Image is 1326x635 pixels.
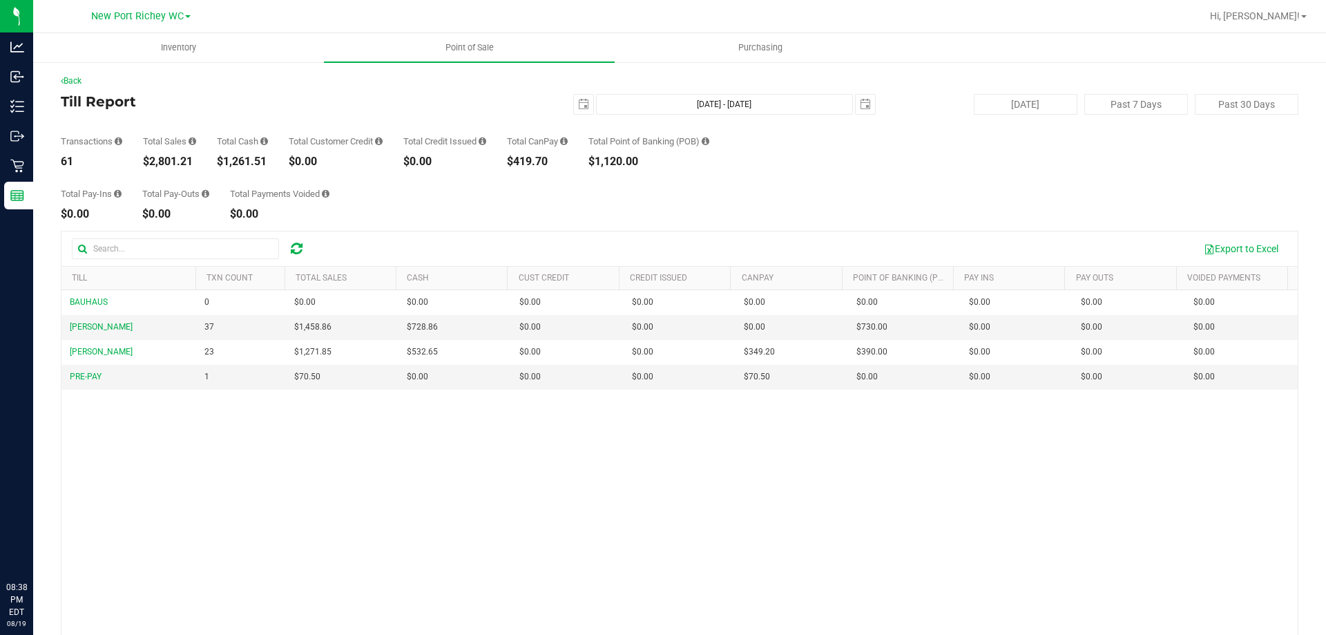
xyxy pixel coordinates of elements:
[260,137,268,146] i: Sum of all successful, non-voided cash payment transaction amounts (excluding tips and transactio...
[294,296,316,309] span: $0.00
[70,372,102,381] span: PRE-PAY
[142,209,209,220] div: $0.00
[91,10,184,22] span: New Port Richey WC
[324,33,615,62] a: Point of Sale
[202,189,209,198] i: Sum of all cash pay-outs removed from tills within the date range.
[204,370,209,383] span: 1
[143,137,196,146] div: Total Sales
[61,76,81,86] a: Back
[632,321,653,334] span: $0.00
[632,370,653,383] span: $0.00
[204,296,209,309] span: 0
[10,40,24,54] inline-svg: Analytics
[72,238,279,259] input: Search...
[61,94,473,109] h4: Till Report
[206,273,253,283] a: TXN Count
[853,273,951,283] a: Point of Banking (POB)
[407,296,428,309] span: $0.00
[61,189,122,198] div: Total Pay-Ins
[588,156,709,167] div: $1,120.00
[560,137,568,146] i: Sum of all successful, non-voided payment transaction amounts using CanPay (as well as manual Can...
[70,322,133,332] span: [PERSON_NAME]
[969,370,990,383] span: $0.00
[720,41,801,54] span: Purchasing
[856,345,887,359] span: $390.00
[856,321,887,334] span: $730.00
[204,321,214,334] span: 37
[519,273,569,283] a: Cust Credit
[10,99,24,113] inline-svg: Inventory
[1081,345,1102,359] span: $0.00
[189,137,196,146] i: Sum of all successful, non-voided payment transaction amounts (excluding tips and transaction fee...
[964,273,994,283] a: Pay Ins
[1084,94,1188,115] button: Past 7 Days
[744,345,775,359] span: $349.20
[615,33,905,62] a: Purchasing
[507,137,568,146] div: Total CanPay
[294,321,331,334] span: $1,458.86
[969,345,990,359] span: $0.00
[70,347,133,357] span: [PERSON_NAME]
[519,345,541,359] span: $0.00
[1193,370,1215,383] span: $0.00
[744,296,765,309] span: $0.00
[427,41,512,54] span: Point of Sale
[33,33,324,62] a: Inventory
[289,137,383,146] div: Total Customer Credit
[856,95,875,114] span: select
[114,189,122,198] i: Sum of all cash pay-ins added to tills within the date range.
[507,156,568,167] div: $419.70
[1076,273,1113,283] a: Pay Outs
[744,321,765,334] span: $0.00
[217,137,268,146] div: Total Cash
[72,273,87,283] a: Till
[115,137,122,146] i: Count of all successful payment transactions, possibly including voids, refunds, and cash-back fr...
[230,189,329,198] div: Total Payments Voided
[6,581,27,618] p: 08:38 PM EDT
[407,273,429,283] a: Cash
[142,189,209,198] div: Total Pay-Outs
[969,296,990,309] span: $0.00
[702,137,709,146] i: Sum of the successful, non-voided point-of-banking payment transaction amounts, both via payment ...
[856,370,878,383] span: $0.00
[1187,273,1260,283] a: Voided Payments
[1081,370,1102,383] span: $0.00
[519,296,541,309] span: $0.00
[375,137,383,146] i: Sum of all successful, non-voided payment transaction amounts using account credit as the payment...
[969,321,990,334] span: $0.00
[1195,94,1298,115] button: Past 30 Days
[70,297,108,307] span: BAUHAUS
[10,129,24,143] inline-svg: Outbound
[519,321,541,334] span: $0.00
[14,524,55,566] iframe: Resource center
[289,156,383,167] div: $0.00
[294,370,320,383] span: $70.50
[403,156,486,167] div: $0.00
[10,159,24,173] inline-svg: Retail
[6,618,27,629] p: 08/19
[1210,10,1300,21] span: Hi, [PERSON_NAME]!
[230,209,329,220] div: $0.00
[407,321,438,334] span: $728.86
[632,345,653,359] span: $0.00
[630,273,687,283] a: Credit Issued
[479,137,486,146] i: Sum of all successful refund transaction amounts from purchase returns resulting in account credi...
[61,137,122,146] div: Transactions
[1081,296,1102,309] span: $0.00
[519,370,541,383] span: $0.00
[588,137,709,146] div: Total Point of Banking (POB)
[294,345,331,359] span: $1,271.85
[742,273,773,283] a: CanPay
[856,296,878,309] span: $0.00
[574,95,593,114] span: select
[744,370,770,383] span: $70.50
[974,94,1077,115] button: [DATE]
[1193,296,1215,309] span: $0.00
[296,273,347,283] a: Total Sales
[204,345,214,359] span: 23
[61,209,122,220] div: $0.00
[1193,321,1215,334] span: $0.00
[10,189,24,202] inline-svg: Reports
[142,41,215,54] span: Inventory
[143,156,196,167] div: $2,801.21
